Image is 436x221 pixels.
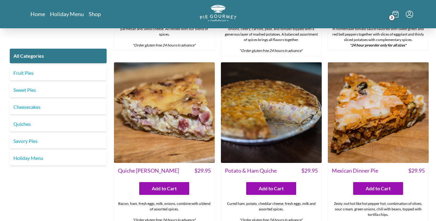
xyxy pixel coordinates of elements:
a: Home [30,10,45,18]
div: Filled with generous amounts of sweet, Italian-Style sausage in homemade tomato sauce flavored wi... [328,18,428,50]
a: Quiches [10,117,107,131]
a: Logo [200,5,236,23]
a: Savory Pies [10,134,107,148]
a: Holiday Menu [10,151,107,165]
a: All Categories [10,49,107,63]
img: Mexican Dinner Pie [328,62,429,163]
a: Fruit Pies [10,66,107,80]
div: A true "spinach-alone" Quiche! Fresh eggs, onions, parmesan and Swiss cheese. Accented with our b... [114,18,214,50]
div: A combination of ground beef with a medley of vegetables: onions, celery, carrots, peas, and toma... [221,18,321,56]
button: Menu [406,11,413,18]
span: Add to Cart [259,185,284,192]
span: Add to Cart [152,185,177,192]
img: Potato & Ham Quiche [221,62,322,163]
a: Shop [89,10,101,18]
span: Mexican Dinner Pie [332,167,378,175]
span: Add to Cart [366,185,391,192]
a: Holiday Menu [50,10,84,18]
em: *Order gluten free 24 hours in advance* [239,48,303,53]
button: Add to Cart [139,182,189,195]
a: Cheesecakes [10,100,107,114]
button: Add to Cart [353,182,403,195]
span: $ 29.95 [408,167,425,175]
span: Potato & Ham Quiche [225,167,277,175]
strong: *24 hour preorder only for all sizes* [350,43,406,47]
a: Sweet Pies [10,83,107,97]
span: $ 29.95 [194,167,211,175]
em: *Order gluten free 24 hours in advance* [133,43,196,47]
img: Quiche Lorraine [114,62,215,163]
span: 3 [389,15,395,21]
span: Quiche [PERSON_NAME] [118,167,179,175]
button: Add to Cart [246,182,296,195]
img: logo [200,5,236,22]
span: $ 29.95 [301,167,318,175]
